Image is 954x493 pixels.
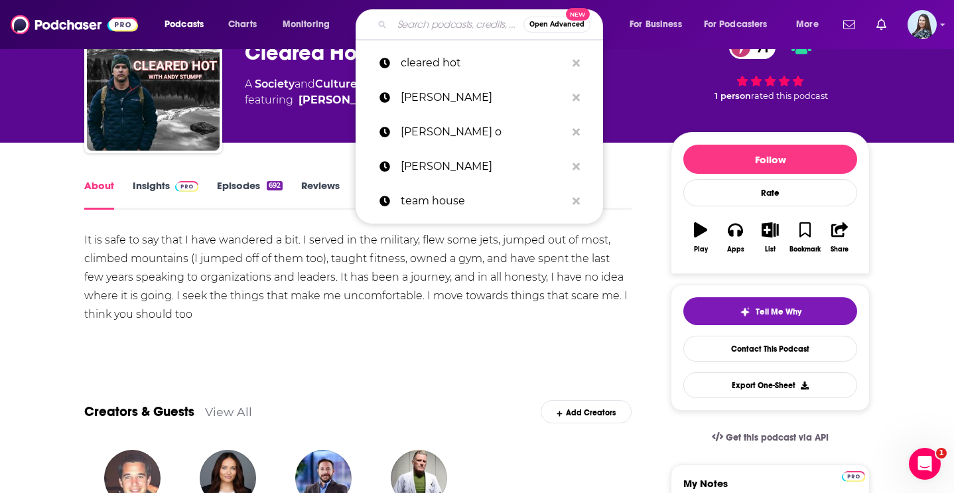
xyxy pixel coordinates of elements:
span: rated this podcast [751,91,828,101]
a: Get this podcast via API [701,421,839,454]
a: Andy Stumpf [299,92,393,108]
button: Apps [718,214,752,261]
span: Logged in as brookefortierpr [908,10,937,39]
div: Bookmark [789,246,821,253]
a: Show notifications dropdown [838,13,860,36]
a: Pro website [842,469,865,482]
span: Open Advanced [529,21,584,28]
a: View All [205,405,252,419]
a: Creators & Guests [84,403,194,420]
div: Share [831,246,849,253]
button: Follow [683,145,857,174]
button: tell me why sparkleTell Me Why [683,297,857,325]
button: Bookmark [787,214,822,261]
button: open menu [695,14,787,35]
button: open menu [620,14,699,35]
span: featuring [245,92,399,108]
span: Monitoring [283,15,330,34]
a: [PERSON_NAME] [356,80,603,115]
span: Get this podcast via API [726,432,829,443]
img: tell me why sparkle [740,307,750,317]
span: and [295,78,315,90]
span: 1 [936,448,947,458]
button: Share [823,214,857,261]
div: Add Creators [541,400,632,423]
span: New [566,8,590,21]
a: Show notifications dropdown [871,13,892,36]
div: Play [694,246,708,253]
div: 71 1 personrated this podcast [671,27,870,109]
p: cleared hot [401,46,566,80]
img: Podchaser - Follow, Share and Rate Podcasts [11,12,138,37]
button: open menu [273,14,347,35]
span: Charts [228,15,257,34]
a: Charts [220,14,265,35]
button: Open AdvancedNew [523,17,590,33]
button: open menu [787,14,835,35]
a: Episodes692 [217,179,283,210]
div: Search podcasts, credits, & more... [368,9,616,40]
img: User Profile [908,10,937,39]
p: team house [401,184,566,218]
button: Export One-Sheet [683,372,857,398]
p: oz pearlman [401,149,566,184]
a: Society [255,78,295,90]
div: A podcast [245,76,399,108]
a: Culture [315,78,357,90]
button: List [753,214,787,261]
img: Podchaser Pro [842,471,865,482]
a: cleared hot [356,46,603,80]
button: Show profile menu [908,10,937,39]
span: Tell Me Why [756,307,801,317]
span: For Business [630,15,682,34]
input: Search podcasts, credits, & more... [392,14,523,35]
img: Podchaser Pro [175,181,198,192]
a: team house [356,184,603,218]
a: [PERSON_NAME] o [356,115,603,149]
p: Chris Clearfield o [401,115,566,149]
a: [PERSON_NAME] [356,149,603,184]
iframe: Intercom live chat [909,448,941,480]
div: Apps [727,246,744,253]
span: 1 person [715,91,751,101]
button: open menu [155,14,221,35]
div: Rate [683,179,857,206]
div: List [765,246,776,253]
a: Reviews [301,179,340,210]
a: InsightsPodchaser Pro [133,179,198,210]
img: Cleared Hot [87,18,220,151]
span: For Podcasters [704,15,768,34]
div: 692 [267,181,283,190]
span: Podcasts [165,15,204,34]
span: More [796,15,819,34]
a: About [84,179,114,210]
a: Contact This Podcast [683,336,857,362]
button: Play [683,214,718,261]
div: It is safe to say that I have wandered a bit. I served in the military, flew some jets, jumped ou... [84,231,632,324]
p: Chris Clearfield [401,80,566,115]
